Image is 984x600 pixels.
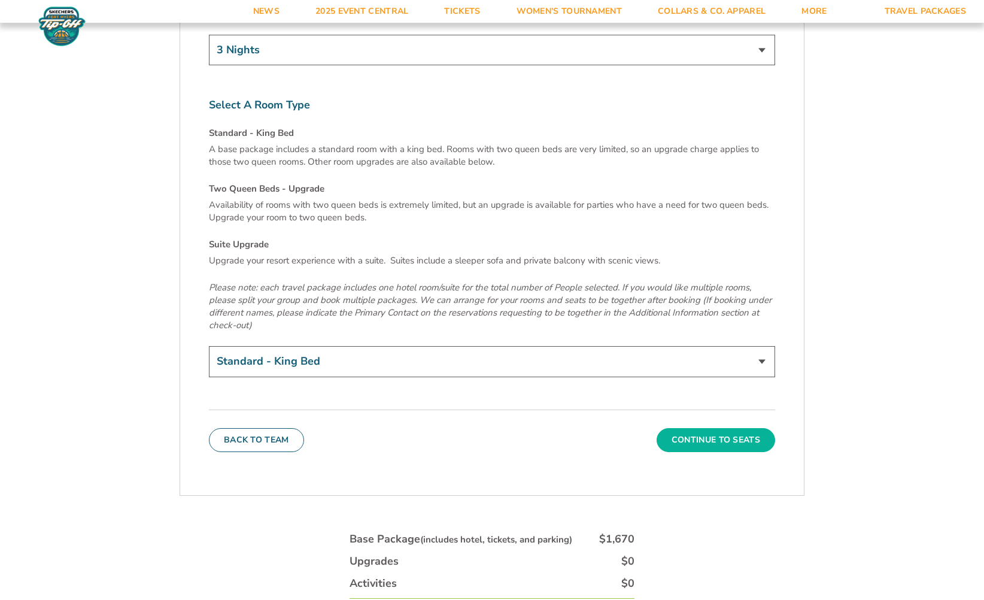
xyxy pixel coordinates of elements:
[657,428,775,452] button: Continue To Seats
[209,199,775,224] p: Availability of rooms with two queen beds is extremely limited, but an upgrade is available for p...
[209,254,775,267] p: Upgrade your resort experience with a suite. Suites include a sleeper sofa and private balcony wi...
[621,554,634,569] div: $0
[209,183,775,195] h4: Two Queen Beds - Upgrade
[621,576,634,591] div: $0
[209,143,775,168] p: A base package includes a standard room with a king bed. Rooms with two queen beds are very limit...
[209,238,775,251] h4: Suite Upgrade
[36,6,88,47] img: Fort Myers Tip-Off
[209,98,775,113] label: Select A Room Type
[209,281,772,331] em: Please note: each travel package includes one hotel room/suite for the total number of People sel...
[350,576,397,591] div: Activities
[209,428,304,452] button: Back To Team
[350,532,572,547] div: Base Package
[599,532,634,547] div: $1,670
[350,554,399,569] div: Upgrades
[209,127,775,140] h4: Standard - King Bed
[420,534,572,546] small: (includes hotel, tickets, and parking)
